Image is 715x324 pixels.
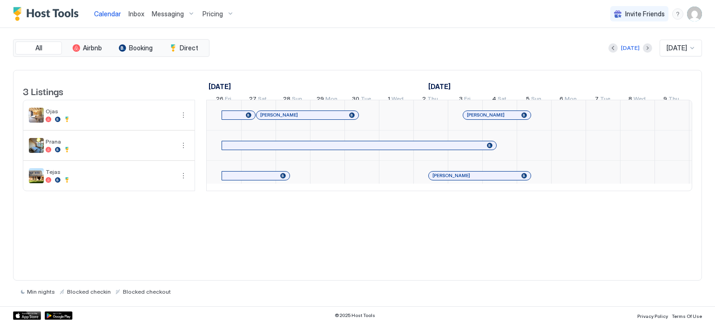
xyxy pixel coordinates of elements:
[524,93,544,107] a: October 5, 2025
[225,95,231,105] span: Fri
[335,312,375,318] span: © 2025 Host Tools
[29,138,44,153] div: listing image
[314,93,340,107] a: September 29, 2025
[283,95,290,105] span: 28
[464,95,471,105] span: Fri
[94,10,121,18] span: Calendar
[593,93,613,107] a: October 7, 2025
[94,9,121,19] a: Calendar
[13,311,41,320] a: App Store
[388,95,390,105] span: 1
[490,93,509,107] a: October 4, 2025
[668,95,679,105] span: Thu
[663,95,667,105] span: 9
[565,95,577,105] span: Mon
[180,44,198,52] span: Direct
[608,43,618,53] button: Previous month
[247,93,269,107] a: September 27, 2025
[557,93,579,107] a: October 6, 2025
[637,313,668,319] span: Privacy Policy
[687,7,702,21] div: User profile
[178,110,189,121] button: More options
[27,288,55,295] span: Min nights
[427,95,438,105] span: Thu
[626,93,648,107] a: October 8, 2025
[281,93,304,107] a: September 28, 2025
[15,41,62,55] button: All
[292,95,302,105] span: Sun
[422,95,426,105] span: 2
[459,95,463,105] span: 3
[128,10,144,18] span: Inbox
[67,288,111,295] span: Blocked checkin
[35,44,42,52] span: All
[178,170,189,181] div: menu
[531,95,541,105] span: Sun
[206,80,233,93] a: September 26, 2025
[432,172,470,179] span: [PERSON_NAME]
[625,10,665,18] span: Invite Friends
[178,140,189,151] button: More options
[361,95,371,105] span: Tue
[457,93,473,107] a: October 3, 2025
[46,168,174,175] span: Tejas
[123,288,171,295] span: Blocked checkout
[29,108,44,123] div: listing image
[161,41,207,55] button: Direct
[45,311,73,320] a: Google Play Store
[46,108,174,115] span: Ojas
[13,7,83,21] a: Host Tools Logo
[317,95,324,105] span: 29
[526,95,530,105] span: 5
[46,138,174,145] span: Prana
[620,42,641,54] button: [DATE]
[628,95,632,105] span: 8
[29,168,44,183] div: listing image
[385,93,406,107] a: October 1, 2025
[129,44,153,52] span: Booking
[621,44,640,52] div: [DATE]
[426,80,453,93] a: October 1, 2025
[672,8,683,20] div: menu
[202,10,223,18] span: Pricing
[352,95,359,105] span: 30
[634,95,646,105] span: Wed
[216,95,223,105] span: 26
[672,313,702,319] span: Terms Of Use
[23,84,63,98] span: 3 Listings
[128,9,144,19] a: Inbox
[214,93,234,107] a: September 26, 2025
[560,95,563,105] span: 6
[325,95,337,105] span: Mon
[467,112,505,118] span: [PERSON_NAME]
[637,310,668,320] a: Privacy Policy
[83,44,102,52] span: Airbnb
[178,170,189,181] button: More options
[112,41,159,55] button: Booking
[13,39,209,57] div: tab-group
[260,112,298,118] span: [PERSON_NAME]
[258,95,267,105] span: Sat
[672,310,702,320] a: Terms Of Use
[420,93,440,107] a: October 2, 2025
[64,41,110,55] button: Airbnb
[667,44,687,52] span: [DATE]
[178,140,189,151] div: menu
[178,110,189,121] div: menu
[661,93,681,107] a: October 9, 2025
[498,95,506,105] span: Sat
[492,95,496,105] span: 4
[595,95,599,105] span: 7
[600,95,610,105] span: Tue
[350,93,373,107] a: September 30, 2025
[643,43,652,53] button: Next month
[249,95,256,105] span: 27
[152,10,184,18] span: Messaging
[391,95,404,105] span: Wed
